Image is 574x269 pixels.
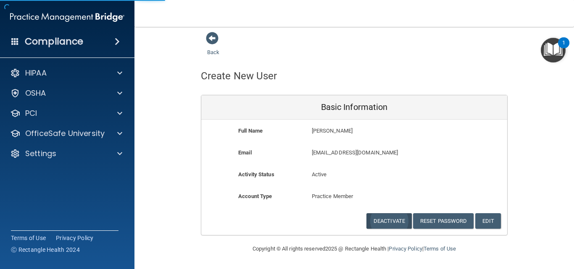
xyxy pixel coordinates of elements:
button: Edit [475,213,501,229]
p: PCI [25,108,37,118]
b: Full Name [238,128,263,134]
p: HIPAA [25,68,47,78]
a: Terms of Use [11,234,46,242]
p: [PERSON_NAME] [312,126,446,136]
a: HIPAA [10,68,122,78]
span: Ⓒ Rectangle Health 2024 [11,245,80,254]
button: Open Resource Center, 1 new notification [541,38,566,63]
a: Privacy Policy [389,245,422,252]
b: Account Type [238,193,272,199]
div: 1 [562,43,565,54]
a: Privacy Policy [56,234,94,242]
button: Reset Password [413,213,474,229]
div: Copyright © All rights reserved 2025 @ Rectangle Health | | [201,235,508,262]
a: OfficeSafe University [10,128,122,138]
b: Activity Status [238,171,274,178]
iframe: Drift Widget Chat Controller [532,211,564,243]
div: Basic Information [201,95,507,120]
h4: Create New User [201,71,277,81]
a: Settings [10,149,122,159]
p: Active [312,170,397,180]
p: OSHA [25,88,46,98]
p: OfficeSafe University [25,128,105,138]
a: PCI [10,108,122,118]
a: Back [207,39,219,55]
p: Settings [25,149,56,159]
p: [EMAIL_ADDRESS][DOMAIN_NAME] [312,148,446,158]
a: OSHA [10,88,122,98]
img: PMB logo [10,9,124,26]
b: Email [238,149,252,156]
p: Practice Member [312,191,397,201]
a: Terms of Use [424,245,456,252]
h4: Compliance [25,36,83,47]
button: Deactivate [366,213,412,229]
